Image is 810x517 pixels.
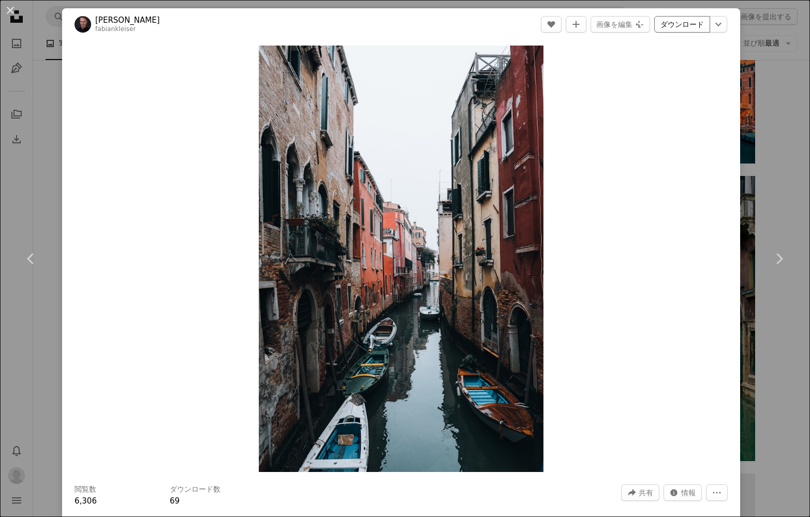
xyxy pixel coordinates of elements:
[95,15,160,25] a: [PERSON_NAME]
[541,16,562,33] button: いいね！
[170,496,180,506] span: 69
[75,16,91,33] img: Fabian Kleiserのプロフィールを見る
[95,25,136,33] a: fabiankleiser
[566,16,586,33] button: コレクションに追加する
[259,46,543,472] button: この画像でズームインする
[748,209,810,308] a: 次へ
[75,484,96,495] h3: 閲覧数
[639,485,653,500] span: 共有
[621,484,659,501] button: このビジュアルを共有する
[681,485,696,500] span: 情報
[170,484,220,495] h3: ダウンロード数
[654,16,710,33] a: ダウンロード
[710,16,727,33] button: ダウンロードサイズを選択してください
[664,484,702,501] button: この画像に関する統計
[75,496,97,506] span: 6,306
[591,16,650,33] button: 画像を編集
[706,484,728,501] button: その他のアクション
[259,46,543,472] img: 数隻のボートが通る狭い運河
